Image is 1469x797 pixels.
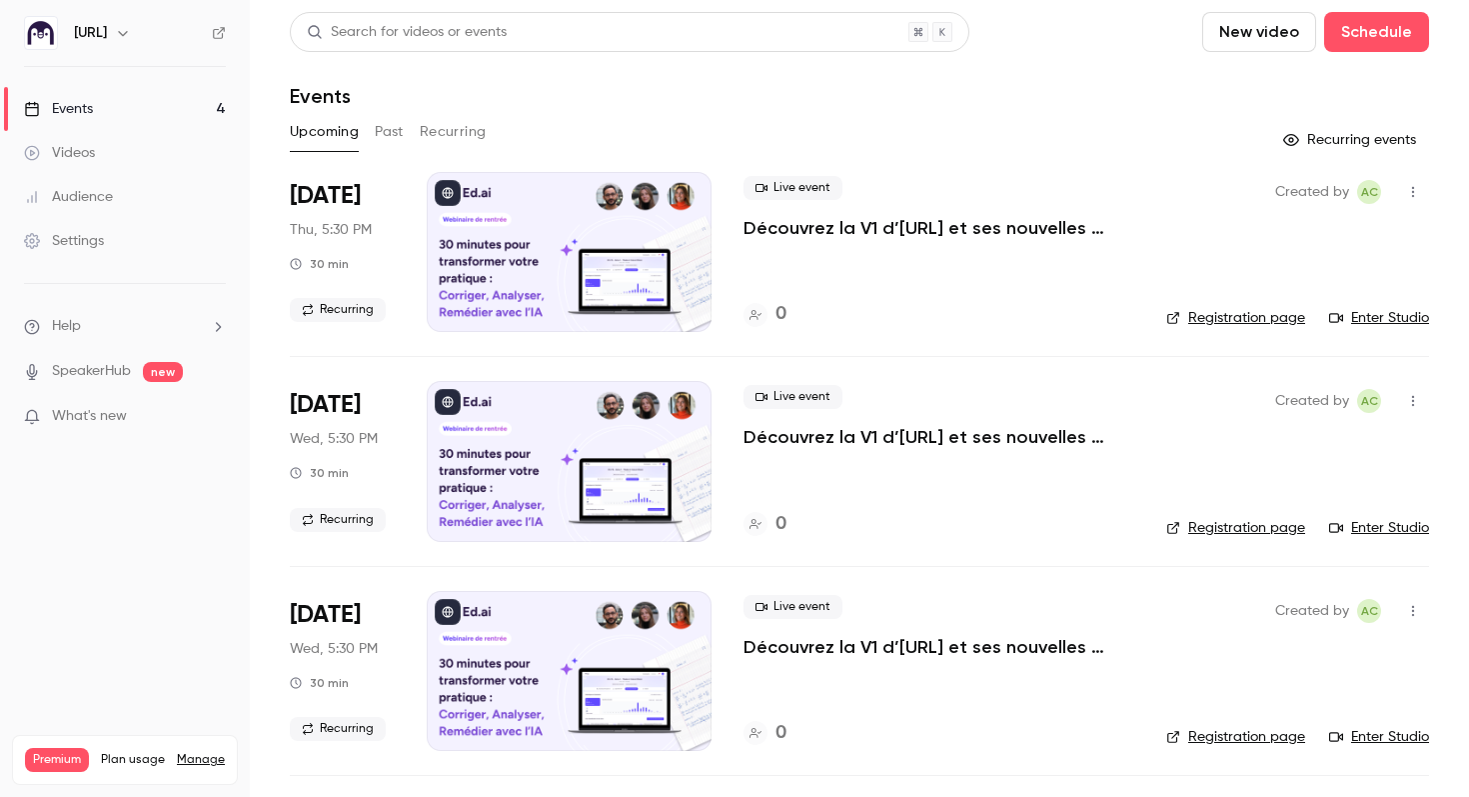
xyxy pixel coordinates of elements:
[307,22,507,43] div: Search for videos or events
[1329,727,1429,747] a: Enter Studio
[290,639,378,659] span: Wed, 5:30 PM
[1166,727,1305,747] a: Registration page
[25,17,57,49] img: Ed.ai
[775,511,786,538] h4: 0
[290,84,351,108] h1: Events
[290,298,386,322] span: Recurring
[743,176,842,200] span: Live event
[775,720,786,747] h4: 0
[743,385,842,409] span: Live event
[1361,389,1378,413] span: AC
[743,595,842,619] span: Live event
[290,172,395,332] div: Sep 11 Thu, 5:30 PM (Europe/Paris)
[743,216,1134,240] a: Découvrez la V1 d’[URL] et ses nouvelles fonctionnalités !
[1166,518,1305,538] a: Registration page
[743,425,1134,449] a: Découvrez la V1 d’[URL] et ses nouvelles fonctionnalités !
[290,256,349,272] div: 30 min
[420,116,487,148] button: Recurring
[1275,389,1349,413] span: Created by
[290,116,359,148] button: Upcoming
[143,362,183,382] span: new
[290,381,395,541] div: Sep 17 Wed, 5:30 PM (Europe/Paris)
[24,99,93,119] div: Events
[1274,124,1429,156] button: Recurring events
[290,465,349,481] div: 30 min
[24,143,95,163] div: Videos
[290,429,378,449] span: Wed, 5:30 PM
[1202,12,1316,52] button: New video
[24,231,104,251] div: Settings
[1166,308,1305,328] a: Registration page
[101,752,165,768] span: Plan usage
[52,316,81,337] span: Help
[375,116,404,148] button: Past
[24,187,113,207] div: Audience
[1329,518,1429,538] a: Enter Studio
[290,389,361,421] span: [DATE]
[290,180,361,212] span: [DATE]
[775,301,786,328] h4: 0
[1275,180,1349,204] span: Created by
[290,675,349,691] div: 30 min
[24,316,226,337] li: help-dropdown-opener
[177,752,225,768] a: Manage
[1361,599,1378,623] span: AC
[290,508,386,532] span: Recurring
[25,748,89,772] span: Premium
[290,220,372,240] span: Thu, 5:30 PM
[1275,599,1349,623] span: Created by
[290,717,386,741] span: Recurring
[743,301,786,328] a: 0
[1357,389,1381,413] span: Alison Chopard
[1324,12,1429,52] button: Schedule
[1361,180,1378,204] span: AC
[52,406,127,427] span: What's new
[290,599,361,631] span: [DATE]
[74,23,107,43] h6: [URL]
[52,361,131,382] a: SpeakerHub
[743,720,786,747] a: 0
[743,511,786,538] a: 0
[1357,599,1381,623] span: Alison Chopard
[1357,180,1381,204] span: Alison Chopard
[290,591,395,751] div: Sep 24 Wed, 5:30 PM (Europe/Paris)
[1329,308,1429,328] a: Enter Studio
[743,635,1134,659] a: Découvrez la V1 d’[URL] et ses nouvelles fonctionnalités !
